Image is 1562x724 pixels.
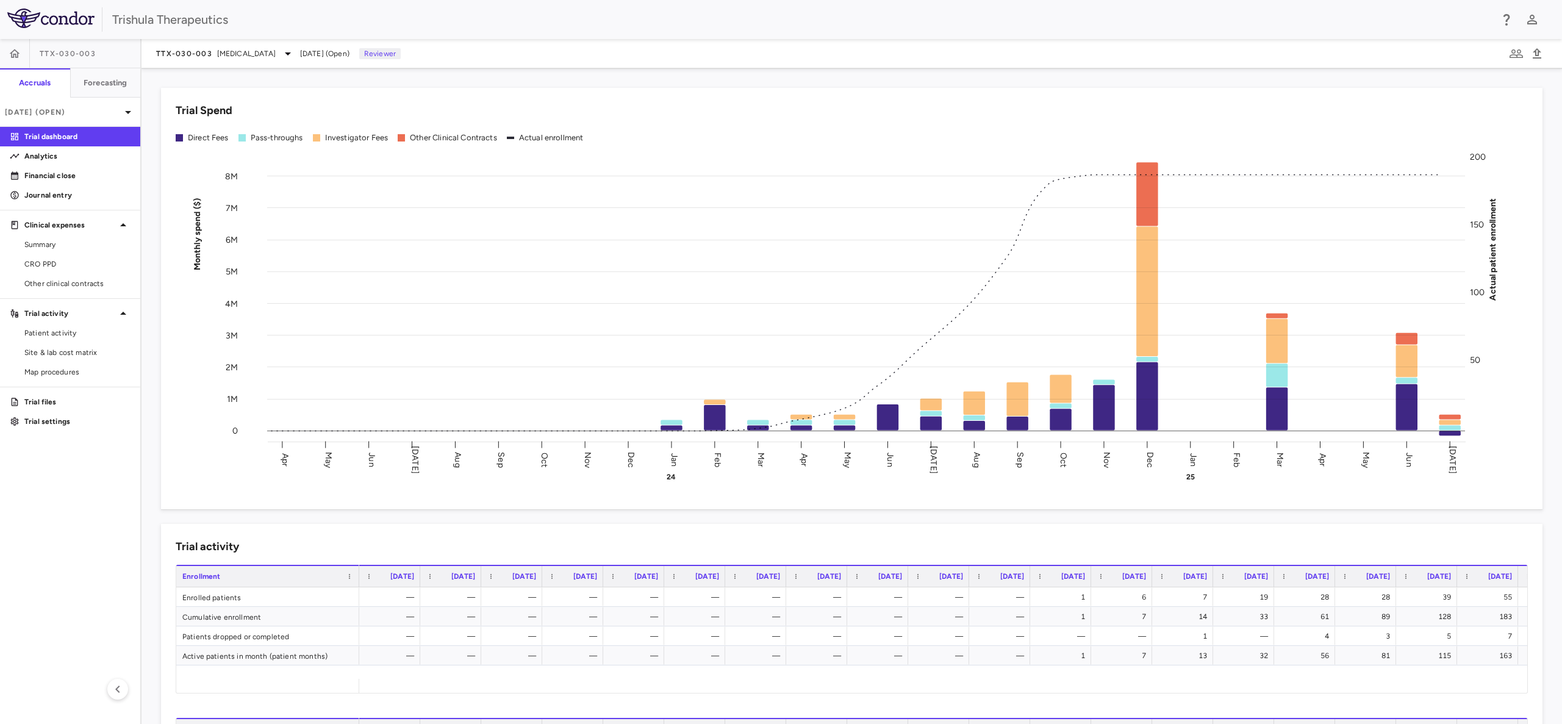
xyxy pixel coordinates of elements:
[634,572,658,581] span: [DATE]
[1361,451,1371,468] text: May
[492,646,536,665] div: —
[614,626,658,646] div: —
[1041,626,1085,646] div: —
[858,626,902,646] div: —
[878,572,902,581] span: [DATE]
[675,626,719,646] div: —
[1427,572,1451,581] span: [DATE]
[1407,646,1451,665] div: 115
[24,308,116,319] p: Trial activity
[1041,607,1085,626] div: 1
[919,626,963,646] div: —
[176,607,359,626] div: Cumulative enrollment
[1346,607,1390,626] div: 89
[5,107,121,118] p: [DATE] (Open)
[192,198,202,270] tspan: Monthly spend ($)
[176,646,359,665] div: Active patients in month (patient months)
[280,453,290,466] text: Apr
[24,416,131,427] p: Trial settings
[226,203,238,213] tspan: 7M
[24,131,131,142] p: Trial dashboard
[1346,646,1390,665] div: 81
[736,626,780,646] div: —
[24,328,131,339] span: Patient activity
[1224,646,1268,665] div: 32
[797,587,841,607] div: —
[614,587,658,607] div: —
[370,626,414,646] div: —
[451,572,475,581] span: [DATE]
[1145,451,1155,467] text: Dec
[1488,572,1512,581] span: [DATE]
[519,132,584,143] div: Actual enrollment
[431,626,475,646] div: —
[675,646,719,665] div: —
[1102,451,1112,468] text: Nov
[24,259,131,270] span: CRO PPD
[1468,626,1512,646] div: 7
[553,607,597,626] div: —
[756,452,766,467] text: Mar
[1163,646,1207,665] div: 13
[1188,453,1198,466] text: Jan
[1468,587,1512,607] div: 55
[232,426,238,436] tspan: 0
[431,587,475,607] div: —
[431,646,475,665] div: —
[176,626,359,645] div: Patients dropped or completed
[614,646,658,665] div: —
[176,587,359,606] div: Enrolled patients
[410,446,420,474] text: [DATE]
[980,626,1024,646] div: —
[225,298,238,309] tspan: 4M
[858,646,902,665] div: —
[251,132,303,143] div: Pass-throughs
[1305,572,1329,581] span: [DATE]
[217,48,276,59] span: [MEDICAL_DATA]
[453,452,463,467] text: Aug
[1470,287,1485,298] tspan: 100
[431,607,475,626] div: —
[582,451,593,468] text: Nov
[980,607,1024,626] div: —
[300,48,349,59] span: [DATE] (Open)
[512,572,536,581] span: [DATE]
[182,572,221,581] span: Enrollment
[410,132,497,143] div: Other Clinical Contracts
[370,646,414,665] div: —
[736,587,780,607] div: —
[939,572,963,581] span: [DATE]
[24,239,131,250] span: Summary
[225,171,238,181] tspan: 8M
[980,646,1024,665] div: —
[797,646,841,665] div: —
[667,473,676,481] text: 24
[390,572,414,581] span: [DATE]
[858,607,902,626] div: —
[1102,646,1146,665] div: 7
[1015,452,1025,467] text: Sep
[1224,607,1268,626] div: 33
[1470,152,1486,162] tspan: 200
[553,587,597,607] div: —
[842,451,853,468] text: May
[1285,607,1329,626] div: 61
[1488,198,1498,300] tspan: Actual patient enrollment
[226,267,238,277] tspan: 5M
[1102,587,1146,607] div: 6
[492,626,536,646] div: —
[24,151,131,162] p: Analytics
[539,452,550,467] text: Oct
[1447,446,1458,474] text: [DATE]
[919,587,963,607] div: —
[19,77,51,88] h6: Accruals
[1244,572,1268,581] span: [DATE]
[817,572,841,581] span: [DATE]
[24,278,131,289] span: Other clinical contracts
[858,587,902,607] div: —
[1407,626,1451,646] div: 5
[1407,587,1451,607] div: 39
[7,9,95,28] img: logo-full-BYUhSk78.svg
[1000,572,1024,581] span: [DATE]
[492,587,536,607] div: —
